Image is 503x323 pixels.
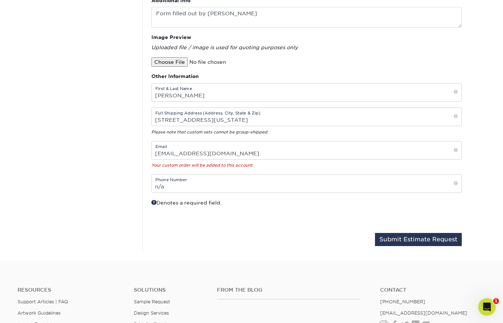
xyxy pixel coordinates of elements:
span: 1 [493,298,499,304]
div: Denotes a required field. [146,199,307,227]
h4: Resources [18,287,123,293]
iframe: Intercom live chat [478,298,496,316]
a: [PHONE_NUMBER] [380,299,425,304]
strong: Other Information [151,73,199,79]
em: Uploaded file / image is used for quoting purposes only [151,44,298,50]
strong: Image Preview [151,34,191,40]
em: Your custom order will be added to this account. [151,163,254,168]
button: Submit Estimate Request [375,233,462,246]
a: Design Services [134,310,169,316]
h4: Solutions [134,287,206,293]
a: Sample Request [134,299,170,304]
h4: From the Blog [217,287,360,293]
iframe: reCAPTCHA [351,199,449,224]
em: Please note that custom sets cannot be group-shipped. [151,130,268,135]
a: Contact [380,287,485,293]
a: [EMAIL_ADDRESS][DOMAIN_NAME] [380,310,467,316]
